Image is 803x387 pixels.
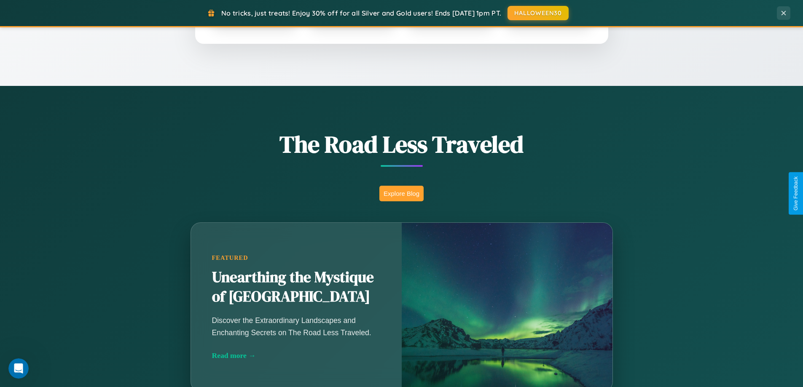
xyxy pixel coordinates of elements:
iframe: Intercom live chat [8,358,29,379]
p: Discover the Extraordinary Landscapes and Enchanting Secrets on The Road Less Traveled. [212,315,381,338]
button: HALLOWEEN30 [508,6,569,20]
button: Explore Blog [379,186,424,201]
h2: Unearthing the Mystique of [GEOGRAPHIC_DATA] [212,268,381,307]
div: Featured [212,254,381,262]
span: No tricks, just treats! Enjoy 30% off for all Silver and Gold users! Ends [DATE] 1pm PT. [221,9,501,17]
div: Give Feedback [793,176,799,211]
div: Read more → [212,351,381,360]
h1: The Road Less Traveled [149,128,655,160]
